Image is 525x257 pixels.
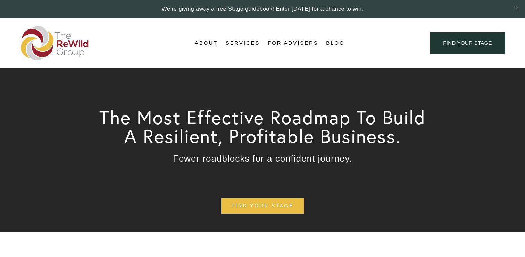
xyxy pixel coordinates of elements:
span: Fewer roadblocks for a confident journey. [173,153,352,164]
span: About [195,38,218,48]
a: For Advisers [268,38,318,49]
img: The ReWild Group [21,26,89,61]
a: Blog [326,38,344,49]
span: Services [226,38,260,48]
span: The Most Effective Roadmap To Build A Resilient, Profitable Business. [99,105,431,148]
a: find your stage [221,198,303,214]
a: folder dropdown [226,38,260,49]
a: find your stage [430,32,505,54]
a: folder dropdown [195,38,218,49]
